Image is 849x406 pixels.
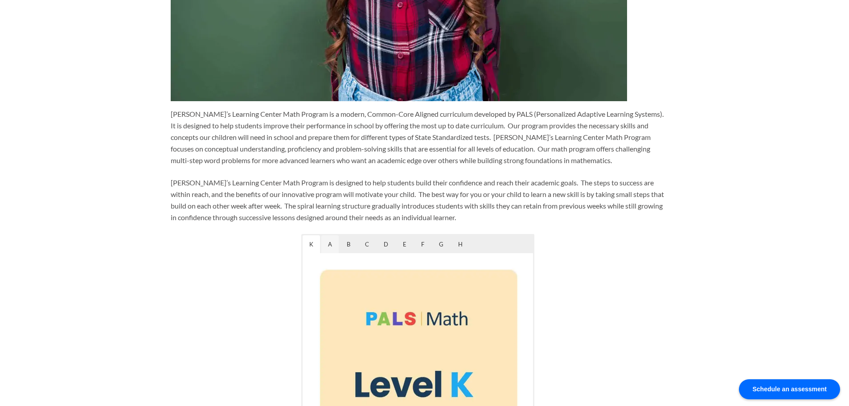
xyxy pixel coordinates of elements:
[739,379,840,399] div: Schedule an assessment
[171,177,665,223] p: [PERSON_NAME]’s Learning Center Math Program is designed to help students build their confidence ...
[321,235,339,253] span: A
[340,235,357,253] span: B
[303,235,320,253] span: K
[396,235,413,253] span: E
[451,235,469,253] span: H
[414,235,431,253] span: F
[358,235,376,253] span: C
[377,235,395,253] span: D
[432,235,450,253] span: G
[171,108,665,166] p: [PERSON_NAME]’s Learning Center Math Program is a modern, Common-Core Aligned curriculum develope...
